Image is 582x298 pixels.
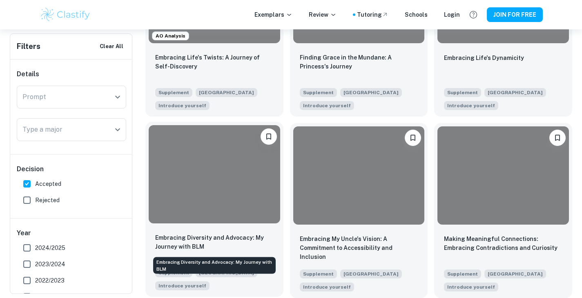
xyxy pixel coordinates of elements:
[152,32,189,40] span: AO Analysis
[340,88,402,97] span: [GEOGRAPHIC_DATA]
[466,8,480,22] button: Help and Feedback
[447,283,495,291] span: Introduce yourself
[158,102,206,109] span: Introduce yourself
[17,228,126,238] h6: Year
[155,88,192,97] span: Supplement
[112,124,123,135] button: Open
[405,130,421,146] button: Please log in to bookmark exemplars
[484,269,546,278] span: [GEOGRAPHIC_DATA]
[155,53,274,71] p: Embracing Life's Twists: A Journey of Self-Discovery
[444,10,460,19] a: Login
[405,10,428,19] a: Schools
[17,164,126,174] h6: Decision
[35,196,60,205] span: Rejected
[35,260,65,269] span: 2023/2024
[444,282,498,291] span: "Be yourself," Oscar Wilde advised. "Everyone else is taken." Introduce yourself.
[254,10,292,19] p: Exemplars
[300,88,337,97] span: Supplement
[444,269,481,278] span: Supplement
[17,41,40,52] h6: Filters
[484,88,546,97] span: [GEOGRAPHIC_DATA]
[444,53,524,62] p: Embracing Life's Dynamicity
[444,100,498,110] span: “Be yourself,” Oscar Wilde advised. “Everyone else is taken.” Introduce yourself in 200-250 words.
[444,88,481,97] span: Supplement
[487,7,543,22] button: JOIN FOR FREE
[300,282,354,291] span: “Be yourself,” Oscar Wilde advised. “Everyone else is taken.” Introduce yourself in 200-250 words.
[300,234,418,261] p: Embracing My Uncle's Vision: A Commitment to Accessibility and Inclusion
[153,257,276,274] div: Embracing Diversity and Advocacy: My Journey with BLM
[444,234,562,252] p: Making Meaningful Connections: Embracing Contradictions and Curiosity
[112,91,123,103] button: Open
[340,269,402,278] span: [GEOGRAPHIC_DATA]
[158,282,206,289] span: Introduce yourself
[447,102,495,109] span: Introduce yourself
[309,10,337,19] p: Review
[155,233,274,251] p: Embracing Diversity and Advocacy: My Journey with BLM
[35,276,65,285] span: 2022/2023
[155,280,210,290] span: “Be yourself,” Oscar Wilde advised. “Everyone else is taken.” Introduce yourself in 200-250 words.
[261,128,277,145] button: Please log in to bookmark exemplars
[98,40,125,53] button: Clear All
[303,283,351,291] span: Introduce yourself
[35,243,65,252] span: 2024/2025
[17,69,126,79] h6: Details
[300,100,354,110] span: "Be yourself," Oscar Wilde advised. "Everyone else is taken." Introduce yourself.
[196,88,257,97] span: [GEOGRAPHIC_DATA]
[40,7,91,23] img: Clastify logo
[300,269,337,278] span: Supplement
[155,100,210,110] span: "Be yourself," Oscar Wilde advised. "Everyone else is taken." Introduce yourself.
[300,53,418,71] p: Finding Grace in the Mundane: A Princess's Journey
[35,179,61,188] span: Accepted
[549,130,566,146] button: Please log in to bookmark exemplars
[290,123,428,298] a: Please log in to bookmark exemplarsEmbracing My Uncle's Vision: A Commitment to Accessibility and...
[357,10,388,19] a: Tutoring
[145,123,283,298] a: Please log in to bookmark exemplarsEmbracing Diversity and Advocacy: My Journey with BLMSupplemen...
[303,102,351,109] span: Introduce yourself
[434,123,572,298] a: Please log in to bookmark exemplarsMaking Meaningful Connections: Embracing Contradictions and Cu...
